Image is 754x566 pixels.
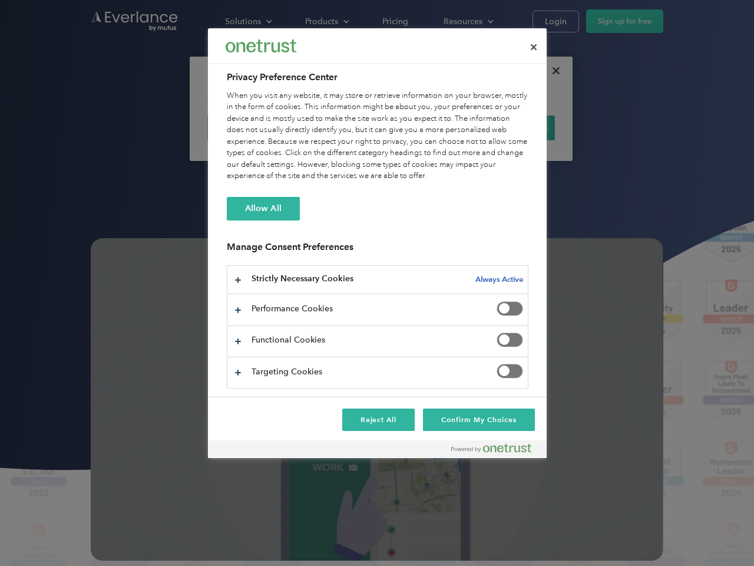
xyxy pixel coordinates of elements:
[451,443,531,453] img: Powered by OneTrust Opens in a new Tab
[226,34,296,58] div: Everlance
[521,34,547,60] button: Close
[423,409,534,431] button: Confirm My Choices
[226,40,296,52] img: Everlance
[227,241,528,259] h3: Manage Consent Preferences
[208,28,547,458] div: Privacy Preference Center
[227,90,528,182] div: When you visit any website, it may store or retrieve information on your browser, mostly in the f...
[342,409,415,431] button: Reject All
[227,197,300,221] button: Allow All
[451,443,541,458] a: Powered by OneTrust Opens in a new Tab
[208,28,547,458] div: Preference center
[227,70,528,84] h2: Privacy Preference Center
[87,70,146,95] input: Submit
